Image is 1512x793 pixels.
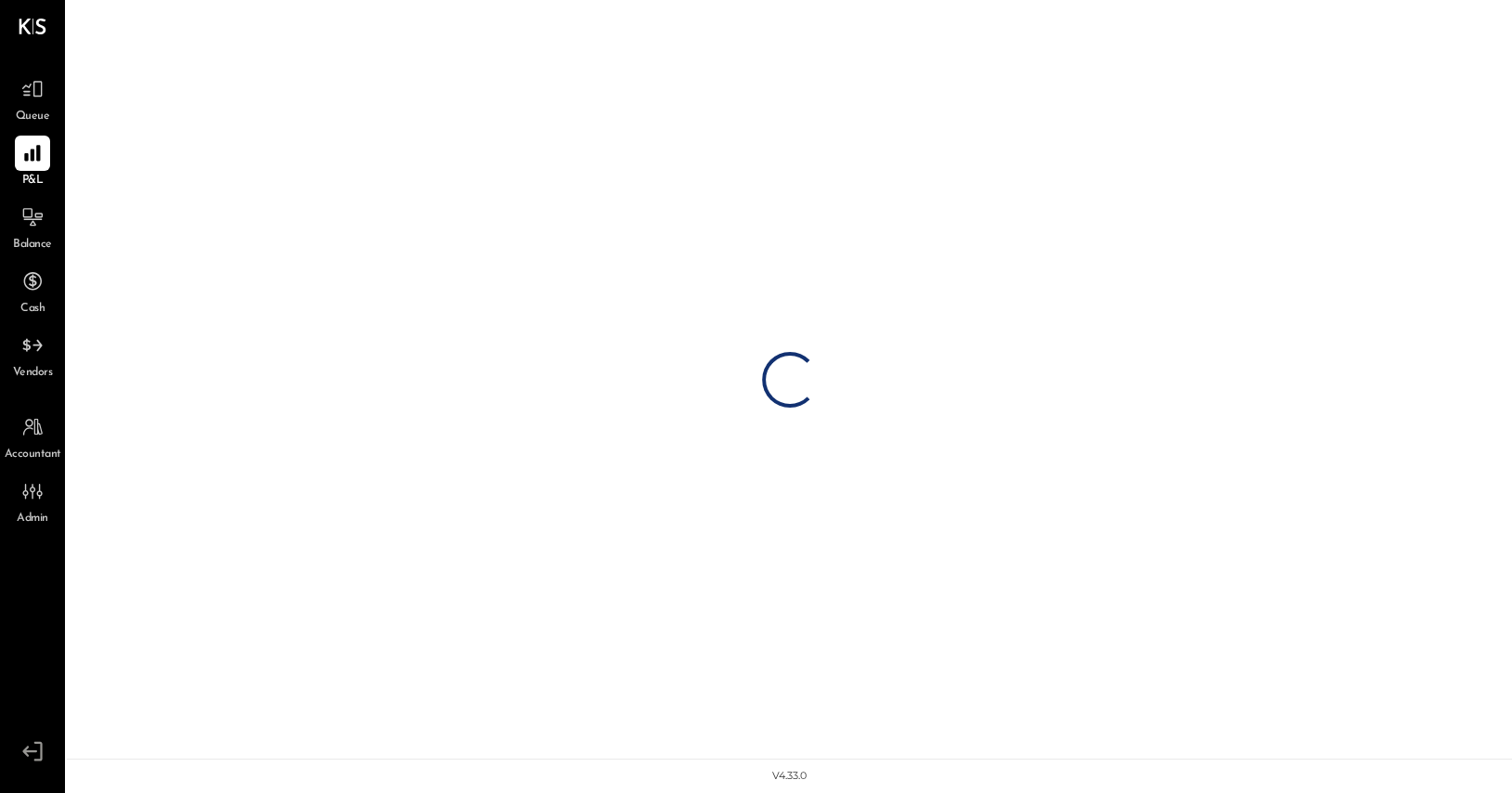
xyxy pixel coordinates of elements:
[13,365,53,382] span: Vendors
[1,409,64,463] a: Accountant
[1,328,64,382] a: Vendors
[1,474,64,527] a: Admin
[1,264,64,318] a: Cash
[22,173,44,189] span: P&L
[1,71,64,125] a: Queue
[17,511,48,527] span: Admin
[16,109,50,125] span: Queue
[5,447,61,463] span: Accountant
[13,237,52,253] span: Balance
[20,301,45,318] span: Cash
[1,200,64,253] a: Balance
[772,769,807,784] div: v 4.33.0
[1,136,64,189] a: P&L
